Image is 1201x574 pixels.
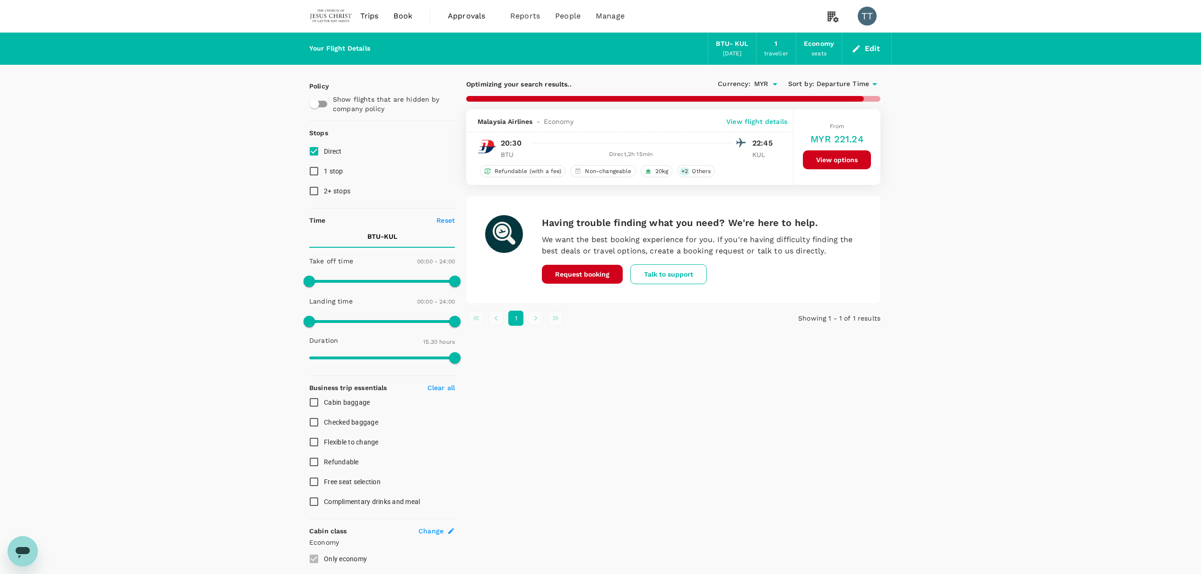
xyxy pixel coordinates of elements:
[764,49,788,59] div: traveller
[393,10,412,22] span: Book
[324,187,350,195] span: 2+ stops
[309,336,338,345] p: Duration
[533,117,544,126] span: -
[324,418,378,426] span: Checked baggage
[817,79,869,89] span: Departure Time
[309,296,353,306] p: Landing time
[501,138,522,149] p: 20:30
[466,79,673,89] p: Optimizing your search results..
[367,232,397,241] p: BTU - KUL
[716,39,748,49] div: BTU - KUL
[309,6,353,26] img: The Malaysian Church of Jesus Christ of Latter-day Saints
[630,264,707,284] button: Talk to support
[8,536,38,566] iframe: Button to launch messaging window
[324,148,342,155] span: Direct
[596,10,625,22] span: Manage
[542,234,862,257] p: We want the best booking experience for you. If you're having difficulty finding the best deals o...
[309,43,370,54] div: Your Flight Details
[436,216,455,225] p: Reset
[677,165,715,177] div: +2Others
[309,384,387,391] strong: Business trip essentials
[811,49,827,59] div: seats
[423,339,455,345] span: 15.30 hours
[418,526,444,536] span: Change
[309,527,347,535] strong: Cabin class
[478,117,533,126] span: Malaysia Airlines
[830,123,844,130] span: From
[324,555,367,563] span: Only economy
[417,258,455,265] span: 00:00 - 24:00
[742,313,880,323] p: Showing 1 - 1 of 1 results
[688,167,714,175] span: Others
[555,10,581,22] span: People
[417,298,455,305] span: 00:00 - 24:00
[718,79,750,89] span: Currency :
[641,165,673,177] div: 20kg
[752,150,776,159] p: KUL
[768,78,782,91] button: Open
[324,167,343,175] span: 1 stop
[360,10,379,22] span: Trips
[542,215,862,230] h6: Having trouble finding what you need? We're here to help.
[480,165,566,177] div: Refundable (with a fee)
[581,167,635,175] span: Non-changeable
[752,138,776,149] p: 22:45
[309,216,326,225] p: Time
[652,167,672,175] span: 20kg
[491,167,565,175] span: Refundable (with a fee)
[333,95,448,113] p: Show flights that are hidden by company policy
[542,265,623,284] button: Request booking
[466,311,742,326] nav: pagination navigation
[324,498,420,505] span: Complimentary drinks and meal
[309,129,328,137] strong: Stops
[775,39,777,49] div: 1
[788,79,814,89] span: Sort by :
[850,41,884,56] button: Edit
[679,167,690,175] span: + 2
[448,10,495,22] span: Approvals
[309,256,353,266] p: Take off time
[427,383,455,392] p: Clear all
[804,39,834,49] div: Economy
[324,458,359,466] span: Refundable
[803,150,871,169] button: View options
[478,137,496,156] img: MH
[544,117,574,126] span: Economy
[508,311,523,326] button: page 1
[723,49,742,59] div: [DATE]
[324,478,381,486] span: Free seat selection
[726,117,787,126] p: View flight details
[510,10,540,22] span: Reports
[858,7,877,26] div: TT
[309,538,455,547] p: Economy
[309,81,318,91] p: Policy
[324,399,370,406] span: Cabin baggage
[324,438,379,446] span: Flexible to change
[530,150,731,159] div: Direct , 2h 15min
[501,150,524,159] p: BTU
[810,131,863,147] h6: MYR 221.24
[570,165,635,177] div: Non-changeable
